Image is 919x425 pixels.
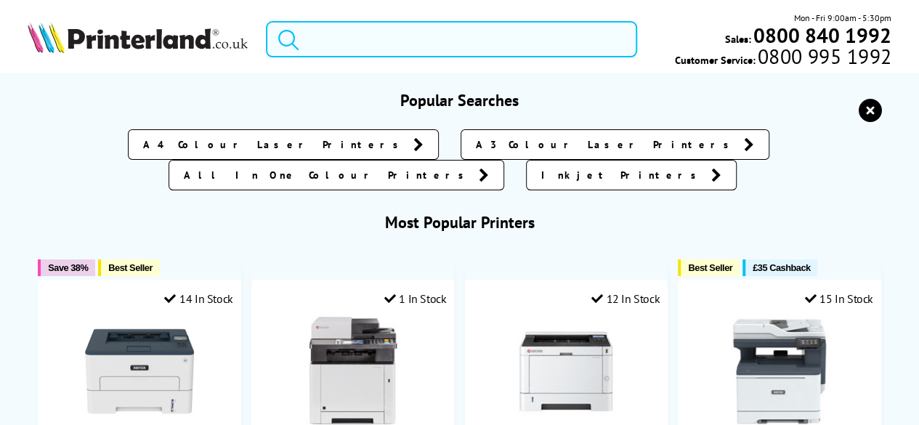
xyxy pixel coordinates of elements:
button: Best Seller [678,259,740,276]
a: All In One Colour Printers [169,160,504,190]
span: All In One Colour Printers [184,168,471,182]
span: 0800 995 1992 [756,49,891,63]
button: £35 Cashback [742,259,817,276]
span: Best Seller [688,262,732,273]
input: Search product or b [266,21,637,57]
span: Mon - Fri 9:00am - 5:30pm [794,11,891,25]
span: Customer Service: [675,49,891,67]
div: 12 In Stock [591,291,660,306]
h3: Most Popular Printers [28,212,891,232]
span: Save 38% [48,262,88,273]
span: £35 Cashback [753,262,810,273]
span: Sales: [725,32,751,46]
a: A3 Colour Laser Printers [461,129,769,160]
a: Printerland Logo [28,22,248,56]
span: A4 Colour Laser Printers [143,137,406,152]
div: 1 In Stock [384,291,447,306]
div: 14 In Stock [164,291,232,306]
b: 0800 840 1992 [753,22,891,49]
a: Inkjet Printers [526,160,737,190]
span: A3 Colour Laser Printers [476,137,737,152]
a: A4 Colour Laser Printers [128,129,439,160]
span: Best Seller [108,262,153,273]
h3: Popular Searches [28,90,891,110]
img: Printerland Logo [28,22,248,53]
div: 15 In Stock [805,291,873,306]
span: Inkjet Printers [541,168,704,182]
button: Best Seller [98,259,160,276]
button: Save 38% [38,259,95,276]
a: 0800 840 1992 [751,28,891,42]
